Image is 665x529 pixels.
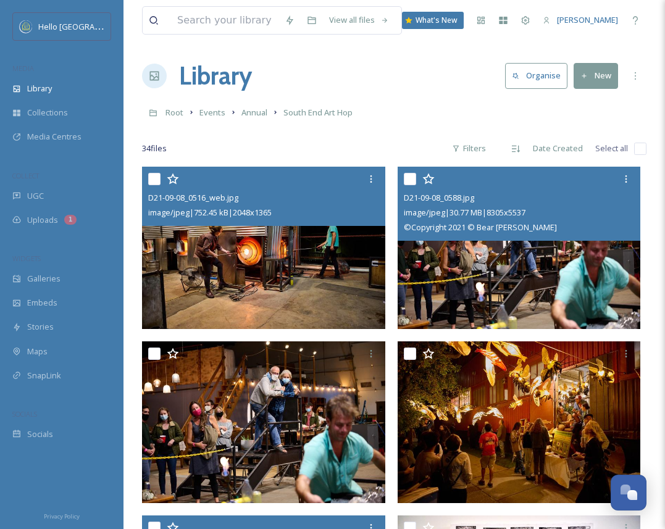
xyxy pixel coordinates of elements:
[323,8,395,32] a: View all files
[402,12,464,29] a: What's New
[404,222,557,233] span: © Copyright 2021 © Bear [PERSON_NAME]
[171,7,278,34] input: Search your library
[537,8,624,32] a: [PERSON_NAME]
[611,475,646,510] button: Open Chat
[27,83,52,94] span: Library
[165,105,183,120] a: Root
[27,107,68,119] span: Collections
[12,409,37,419] span: SOCIALS
[27,321,54,333] span: Stories
[12,254,41,263] span: WIDGETS
[241,107,267,118] span: Annual
[148,192,238,203] span: D21-09-08_0516_web.jpg
[199,107,225,118] span: Events
[404,192,474,203] span: D21-09-08_0588.jpg
[20,20,32,33] img: images.png
[142,143,167,154] span: 34 file s
[199,105,225,120] a: Events
[27,214,58,226] span: Uploads
[165,107,183,118] span: Root
[27,131,82,143] span: Media Centres
[27,190,44,202] span: UGC
[142,167,385,329] img: D21-09-08_0516_web.jpg
[142,341,385,504] img: D21-09-08_0588_web.jpg
[27,273,61,285] span: Galleries
[241,105,267,120] a: Annual
[404,207,525,218] span: image/jpeg | 30.77 MB | 8305 x 5537
[44,508,80,523] a: Privacy Policy
[574,63,618,88] button: New
[557,14,618,25] span: [PERSON_NAME]
[595,143,628,154] span: Select all
[527,136,589,160] div: Date Created
[12,171,39,180] span: COLLECT
[27,346,48,357] span: Maps
[446,136,492,160] div: Filters
[64,215,77,225] div: 1
[283,107,353,118] span: South End Art Hop
[27,297,57,309] span: Embeds
[44,512,80,520] span: Privacy Policy
[27,428,53,440] span: Socials
[38,20,138,32] span: Hello [GEOGRAPHIC_DATA]
[283,105,353,120] a: South End Art Hop
[27,370,61,381] span: SnapLink
[505,63,574,88] a: Organise
[12,64,34,73] span: MEDIA
[179,57,252,94] a: Library
[398,167,641,329] img: D21-09-08_0588.jpg
[148,207,272,218] span: image/jpeg | 752.45 kB | 2048 x 1365
[398,341,641,504] img: D21-09-08_0374_web.jpg
[505,63,567,88] button: Organise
